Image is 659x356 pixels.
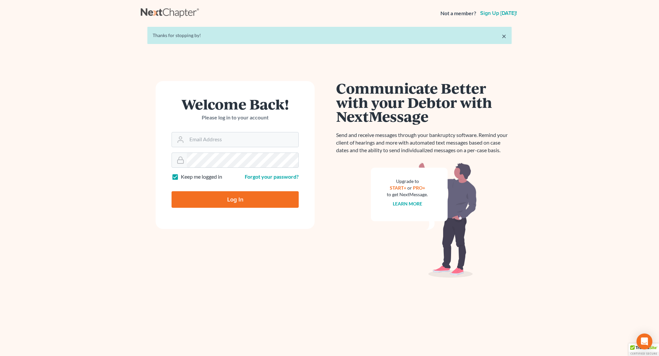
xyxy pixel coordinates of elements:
[245,173,299,180] a: Forgot your password?
[390,185,406,191] a: START+
[629,343,659,356] div: TrustedSite Certified
[393,201,422,206] a: Learn more
[502,32,506,40] a: ×
[413,185,425,191] a: PRO+
[336,81,512,123] h1: Communicate Better with your Debtor with NextMessage
[371,162,477,278] img: nextmessage_bg-59042aed3d76b12b5cd301f8e5b87938c9018125f34e5fa2b7a6b67550977c72.svg
[387,178,428,185] div: Upgrade to
[407,185,412,191] span: or
[181,173,222,181] label: Keep me logged in
[172,114,299,121] p: Please log in to your account
[336,131,512,154] p: Send and receive messages through your bankruptcy software. Remind your client of hearings and mo...
[636,334,652,349] div: Open Intercom Messenger
[187,132,298,147] input: Email Address
[153,32,506,39] div: Thanks for stopping by!
[387,191,428,198] div: to get NextMessage.
[440,10,476,17] strong: Not a member?
[172,97,299,111] h1: Welcome Back!
[172,191,299,208] input: Log In
[479,11,518,16] a: Sign up [DATE]!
